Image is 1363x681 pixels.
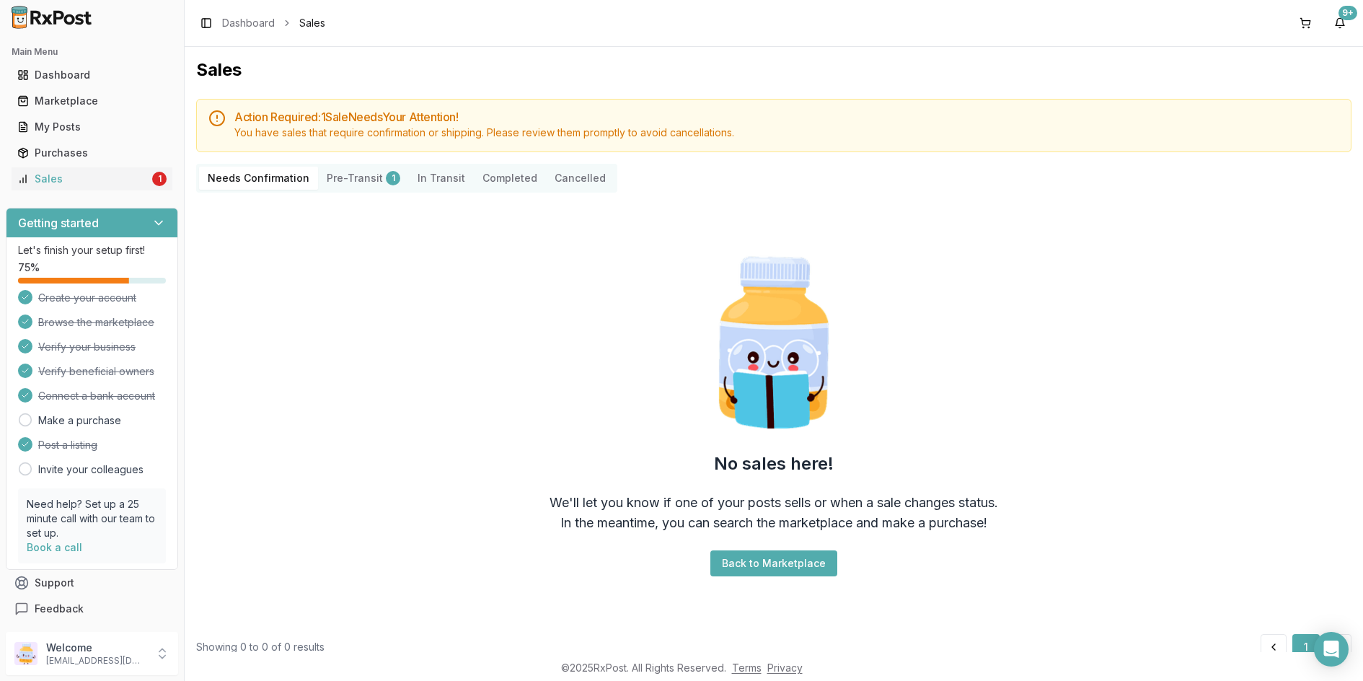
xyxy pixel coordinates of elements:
[17,94,167,108] div: Marketplace
[38,389,155,403] span: Connect a bank account
[38,291,136,305] span: Create your account
[732,662,762,674] a: Terms
[196,640,325,654] div: Showing 0 to 0 of 0 results
[234,126,1339,140] div: You have sales that require confirmation or shipping. Please review them promptly to avoid cancel...
[14,642,38,665] img: User avatar
[409,167,474,190] button: In Transit
[550,493,998,513] div: We'll let you know if one of your posts sells or when a sale changes status.
[17,172,149,186] div: Sales
[222,16,275,30] a: Dashboard
[474,167,546,190] button: Completed
[234,111,1339,123] h5: Action Required: 1 Sale Need s Your Attention!
[6,6,98,29] img: RxPost Logo
[6,596,178,622] button: Feedback
[27,541,82,553] a: Book a call
[714,452,834,475] h2: No sales here!
[6,89,178,113] button: Marketplace
[6,115,178,139] button: My Posts
[6,167,178,190] button: Sales1
[12,46,172,58] h2: Main Menu
[199,167,318,190] button: Needs Confirmation
[12,166,172,192] a: Sales1
[386,171,400,185] div: 1
[318,167,409,190] button: Pre-Transit
[222,16,325,30] nav: breadcrumb
[38,438,97,452] span: Post a listing
[1292,634,1320,660] button: 1
[46,655,146,667] p: [EMAIL_ADDRESS][DOMAIN_NAME]
[12,62,172,88] a: Dashboard
[18,260,40,275] span: 75 %
[6,570,178,596] button: Support
[35,602,84,616] span: Feedback
[681,250,866,435] img: Smart Pill Bottle
[12,140,172,166] a: Purchases
[1328,12,1351,35] button: 9+
[38,340,136,354] span: Verify your business
[299,16,325,30] span: Sales
[152,172,167,186] div: 1
[12,88,172,114] a: Marketplace
[17,146,167,160] div: Purchases
[38,462,144,477] a: Invite your colleagues
[1314,632,1349,667] div: Open Intercom Messenger
[560,513,987,533] div: In the meantime, you can search the marketplace and make a purchase!
[17,120,167,134] div: My Posts
[27,497,157,540] p: Need help? Set up a 25 minute call with our team to set up.
[196,58,1351,82] h1: Sales
[38,413,121,428] a: Make a purchase
[546,167,614,190] button: Cancelled
[1338,6,1357,20] div: 9+
[38,315,154,330] span: Browse the marketplace
[6,141,178,164] button: Purchases
[18,214,99,232] h3: Getting started
[18,243,166,258] p: Let's finish your setup first!
[17,68,167,82] div: Dashboard
[710,550,837,576] button: Back to Marketplace
[12,114,172,140] a: My Posts
[38,364,154,379] span: Verify beneficial owners
[6,63,178,87] button: Dashboard
[767,662,803,674] a: Privacy
[46,641,146,655] p: Welcome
